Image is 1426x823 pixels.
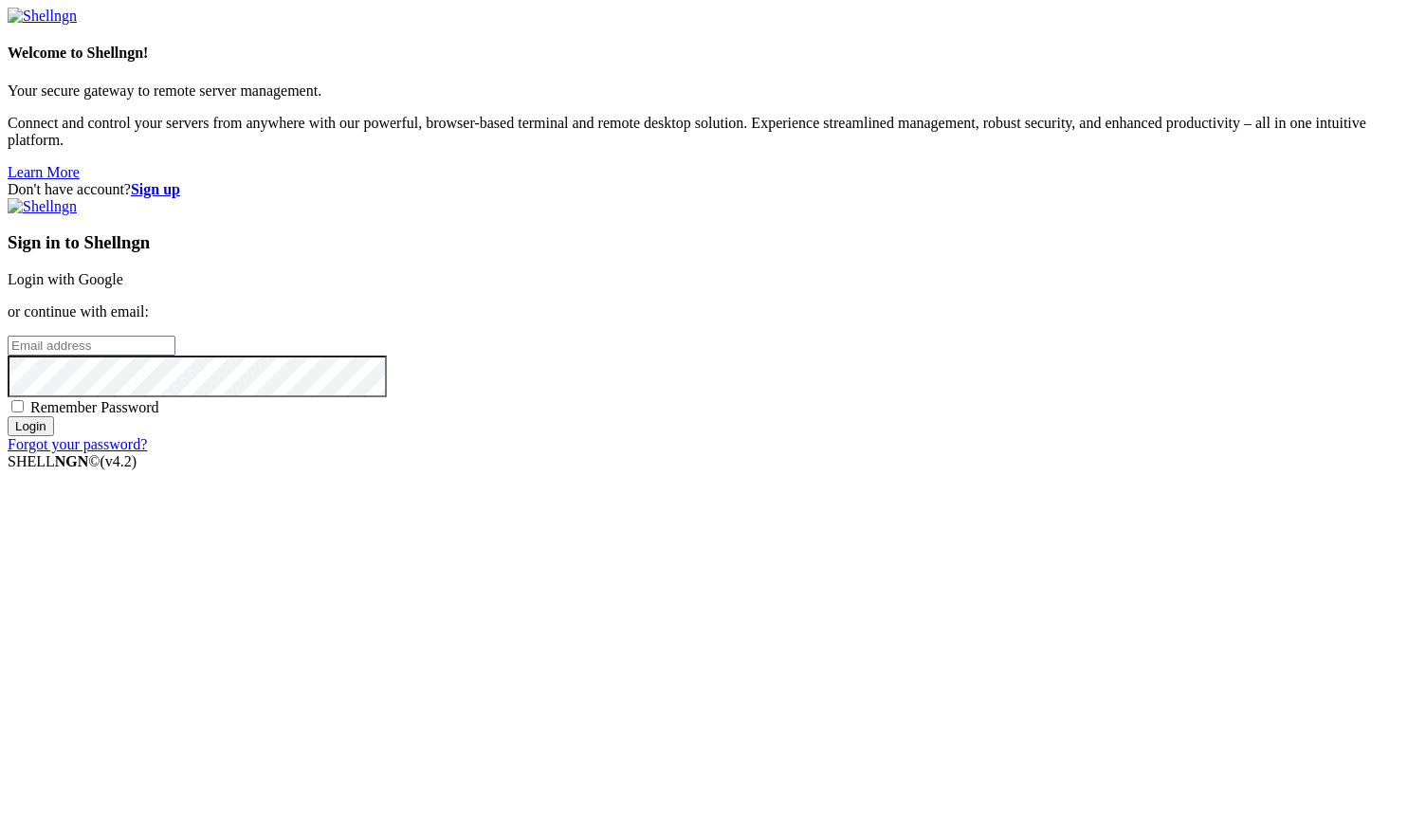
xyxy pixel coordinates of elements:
h4: Welcome to Shellngn! [8,45,1418,62]
input: Remember Password [11,400,24,412]
span: SHELL © [8,453,137,469]
input: Email address [8,336,175,356]
input: Login [8,416,54,436]
a: Login with Google [8,271,123,287]
a: Forgot your password? [8,436,147,452]
img: Shellngn [8,8,77,25]
div: Don't have account? [8,181,1418,198]
span: 4.2.0 [101,453,137,469]
img: Shellngn [8,198,77,215]
span: Remember Password [30,399,159,415]
b: NGN [55,453,89,469]
a: Sign up [131,181,180,197]
p: or continue with email: [8,303,1418,320]
p: Connect and control your servers from anywhere with our powerful, browser-based terminal and remo... [8,115,1418,149]
a: Learn More [8,164,80,180]
h3: Sign in to Shellngn [8,232,1418,253]
p: Your secure gateway to remote server management. [8,82,1418,100]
